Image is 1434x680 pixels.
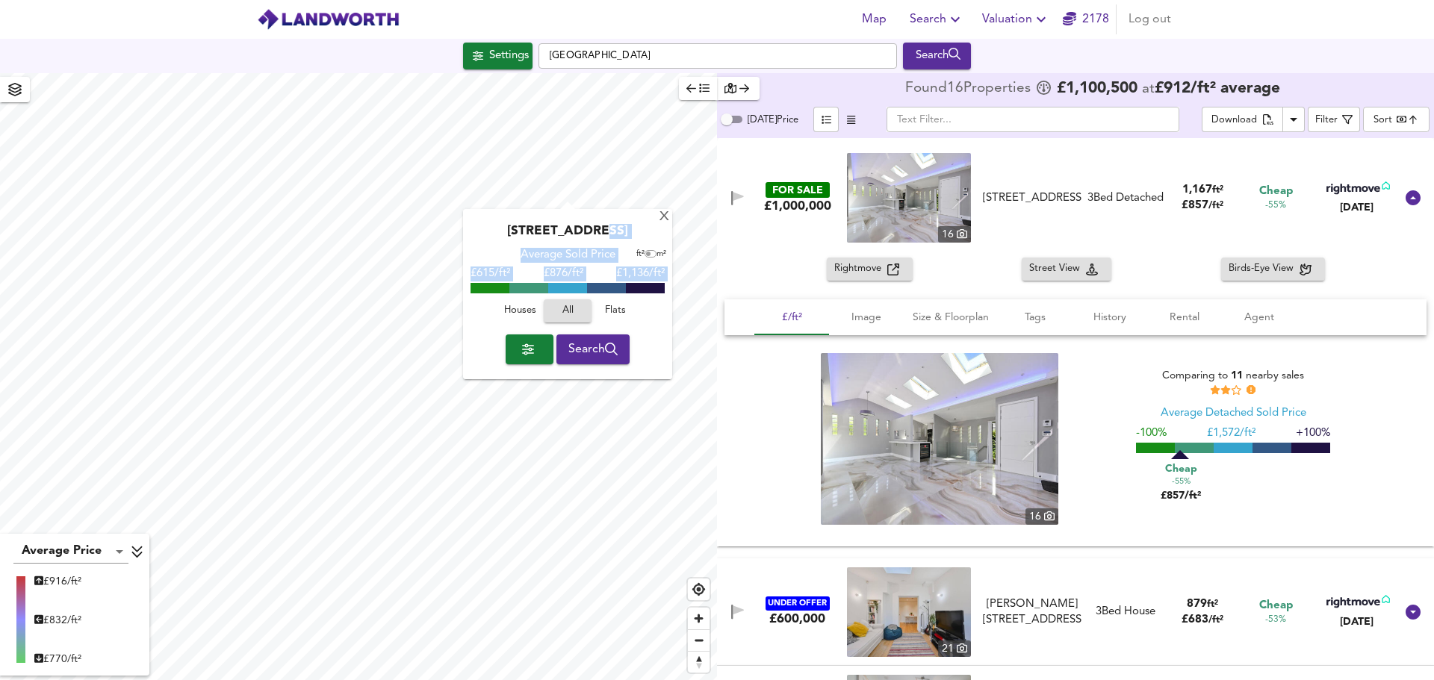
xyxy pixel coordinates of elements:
span: £ 876/ft² [544,268,583,279]
div: Langtry Road, St John's Wood, London, NW8 0AJ [977,596,1087,628]
span: £ 1,100,500 [1057,81,1137,96]
span: [DATE] Price [748,115,798,125]
a: property thumbnail 21 [847,567,971,657]
div: FOR SALE£1,000,000 property thumbnail 16 [STREET_ADDRESS]3Bed Detached1,167ft²£857/ft²Cheap-55%[D... [717,258,1434,546]
span: Flats [595,302,636,319]
div: £ 916/ft² [34,574,81,589]
span: £ 1,572/ft² [1207,428,1255,439]
span: £1,136/ft² [616,268,665,279]
span: £ 912 / ft² average [1155,81,1280,96]
span: £ 857 [1182,200,1223,211]
div: Settings [489,46,529,66]
span: Zoom out [688,630,710,651]
span: ft² [636,250,645,258]
span: Agent [1231,308,1288,327]
input: Enter a location... [538,43,897,69]
button: Filter [1308,107,1360,132]
span: +100% [1296,428,1330,439]
span: Cheap [1259,184,1293,199]
div: [STREET_ADDRESS] [983,190,1081,206]
span: Valuation [982,9,1050,30]
button: Search [904,4,970,34]
button: Download Results [1282,107,1305,132]
span: Houses [500,302,540,319]
div: [PERSON_NAME][STREET_ADDRESS] [983,596,1081,628]
div: 3 Bed Detached [1087,190,1164,206]
div: 3 Bed House [1096,604,1155,620]
button: Reset bearing to north [688,651,710,673]
div: 16 [938,226,971,243]
img: property thumbnail [847,567,971,657]
span: All [551,302,584,319]
img: logo [257,8,400,31]
div: UNDER OFFER£600,000 property thumbnail 21 [PERSON_NAME][STREET_ADDRESS]3Bed House879ft²£683/ft²Ch... [717,558,1434,666]
span: m² [657,250,666,258]
button: Settings [463,43,533,69]
span: History [1081,308,1138,327]
div: Average Detached Sold Price [1161,405,1306,421]
div: Search [907,46,967,66]
div: Click to configure Search Settings [463,43,533,69]
div: [STREET_ADDRESS] [471,224,665,248]
button: Map [850,4,898,34]
button: Search [556,334,630,364]
div: 16 [1025,508,1058,525]
span: -55% [1265,199,1286,212]
span: 1,167 [1182,184,1212,196]
span: / ft² [1208,201,1223,210]
span: Cheap [1165,461,1197,476]
button: Zoom in [688,608,710,629]
span: Rightmove [834,261,887,278]
span: -53% [1265,614,1286,626]
div: Sort [1363,107,1430,132]
button: Flats [592,299,639,322]
div: X [658,210,671,225]
div: Comparing to nearby sales [1136,368,1330,396]
button: Find my location [688,578,710,600]
span: Street View [1029,261,1086,278]
span: £ 683 [1182,614,1223,626]
span: Cheap [1259,598,1293,614]
div: Download [1211,112,1257,129]
button: Birds-Eye View [1221,258,1325,281]
svg: Show Details [1404,189,1422,207]
div: FOR SALE£1,000,000 property thumbnail 16 [STREET_ADDRESS]3Bed Detached1,167ft²£857/ft²Cheap-55%[D... [717,138,1434,258]
div: FOR SALE [766,182,830,198]
a: 2178 [1063,9,1109,30]
span: £/ft² [763,308,820,327]
div: £ 770/ft² [34,652,81,667]
div: split button [1202,107,1305,132]
span: Tags [1007,308,1064,327]
span: Rental [1156,308,1213,327]
button: Street View [1022,258,1111,281]
span: at [1142,82,1155,96]
a: property thumbnail 16 [847,153,971,243]
button: Zoom out [688,629,710,651]
span: Map [856,9,892,30]
span: Reset bearing to north [688,652,710,673]
div: Sort [1374,113,1392,127]
div: £600,000 [769,611,825,627]
div: UNDER OFFER [766,596,830,611]
span: ft² [1212,185,1223,195]
div: 21 [938,640,971,657]
svg: Show Details [1404,603,1422,621]
div: £1,000,000 [764,198,831,214]
span: Search [910,9,964,30]
span: 879 [1187,599,1207,610]
div: Filter [1315,112,1338,129]
span: / ft² [1208,615,1223,625]
span: Image [838,308,895,327]
button: Log out [1123,4,1177,34]
span: -100% [1136,428,1167,439]
div: [DATE] [1323,614,1390,629]
img: property thumbnail [821,353,1058,525]
span: Search [568,339,618,360]
div: £ 832/ft² [34,613,81,628]
span: 11 [1231,370,1243,381]
span: Birds-Eye View [1229,261,1300,278]
span: £615/ft² [471,268,510,279]
div: Found 16 Propert ies [905,81,1034,96]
